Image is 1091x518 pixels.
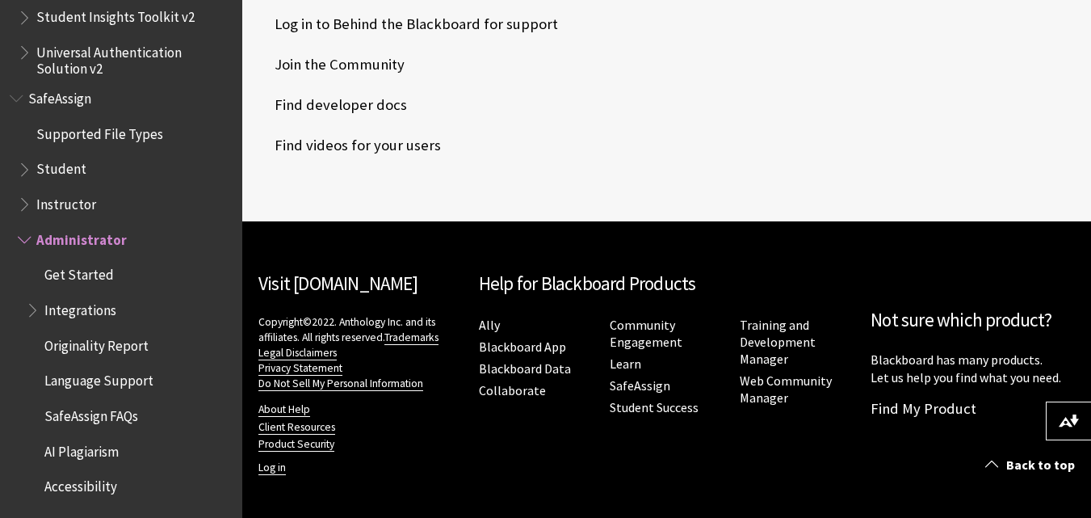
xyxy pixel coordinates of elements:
[44,438,119,460] span: AI Plagiarism
[258,133,441,158] span: Find videos for your users
[10,85,233,500] nav: Book outline for Blackboard SafeAssign
[44,297,116,318] span: Integrations
[36,226,127,248] span: Administrator
[258,53,408,77] a: Join the Community
[258,93,407,117] span: Find developer docs
[973,450,1091,480] a: Back to top
[479,339,566,356] a: Blackboard App
[479,317,500,334] a: Ally
[258,93,410,117] a: Find developer docs
[258,53,405,77] span: Join the Community
[610,356,641,373] a: Learn
[44,368,153,390] span: Language Support
[258,346,337,360] a: Legal Disclaimers
[610,399,699,416] a: Student Success
[258,461,286,475] a: Log in
[36,191,96,213] span: Instructor
[258,420,335,435] a: Client Resources
[258,361,342,376] a: Privacy Statement
[610,377,670,394] a: SafeAssign
[740,373,832,406] a: Web Community Manager
[258,12,558,36] span: Log in to Behind the Blackboard for support
[258,437,334,452] a: Product Security
[36,4,195,26] span: Student Insights Toolkit v2
[44,332,149,354] span: Originality Report
[384,331,438,345] a: Trademarks
[44,402,138,424] span: SafeAssign FAQs
[258,12,561,36] a: Log in to Behind the Blackboard for support
[36,120,163,142] span: Supported File Types
[36,156,86,178] span: Student
[479,382,546,399] a: Collaborate
[871,399,976,418] a: Find My Product
[479,360,571,377] a: Blackboard Data
[871,306,1075,335] h2: Not sure which product?
[610,317,682,351] a: Community Engagement
[479,270,855,298] h2: Help for Blackboard Products
[258,377,423,391] a: Do Not Sell My Personal Information
[258,272,418,295] a: Visit [DOMAIN_NAME]
[36,39,231,77] span: Universal Authentication Solution v2
[258,402,310,417] a: About Help
[44,262,114,284] span: Get Started
[871,351,1075,387] p: Blackboard has many products. Let us help you find what you need.
[258,314,463,391] p: Copyright©2022. Anthology Inc. and its affiliates. All rights reserved.
[28,85,91,107] span: SafeAssign
[740,317,816,368] a: Training and Development Manager
[44,474,117,495] span: Accessibility
[258,133,444,158] a: Find videos for your users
